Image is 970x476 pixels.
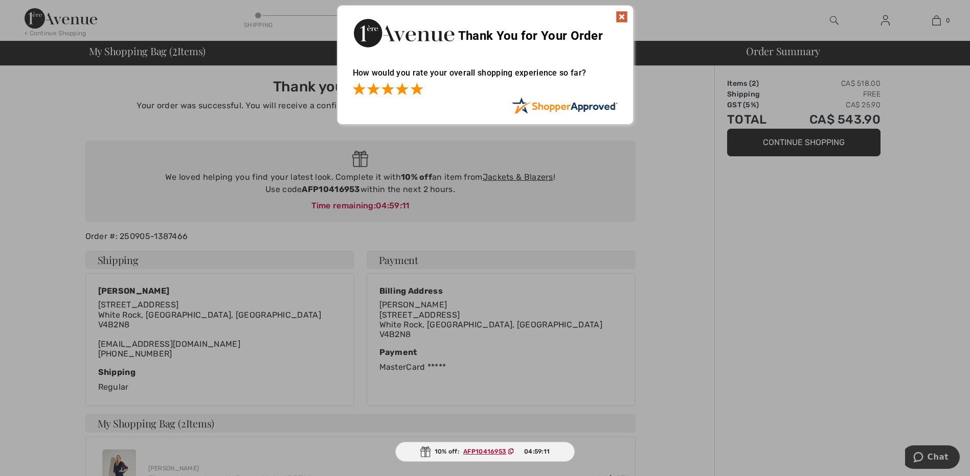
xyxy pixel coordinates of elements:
[353,58,618,97] div: How would you rate your overall shopping experience so far?
[463,448,506,455] ins: AFP10416953
[458,29,603,43] span: Thank You for Your Order
[395,442,575,462] div: 10% off:
[353,16,455,50] img: Thank You for Your Order
[524,447,550,456] span: 04:59:11
[420,446,431,457] img: Gift.svg
[22,7,43,16] span: Chat
[616,11,628,23] img: x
